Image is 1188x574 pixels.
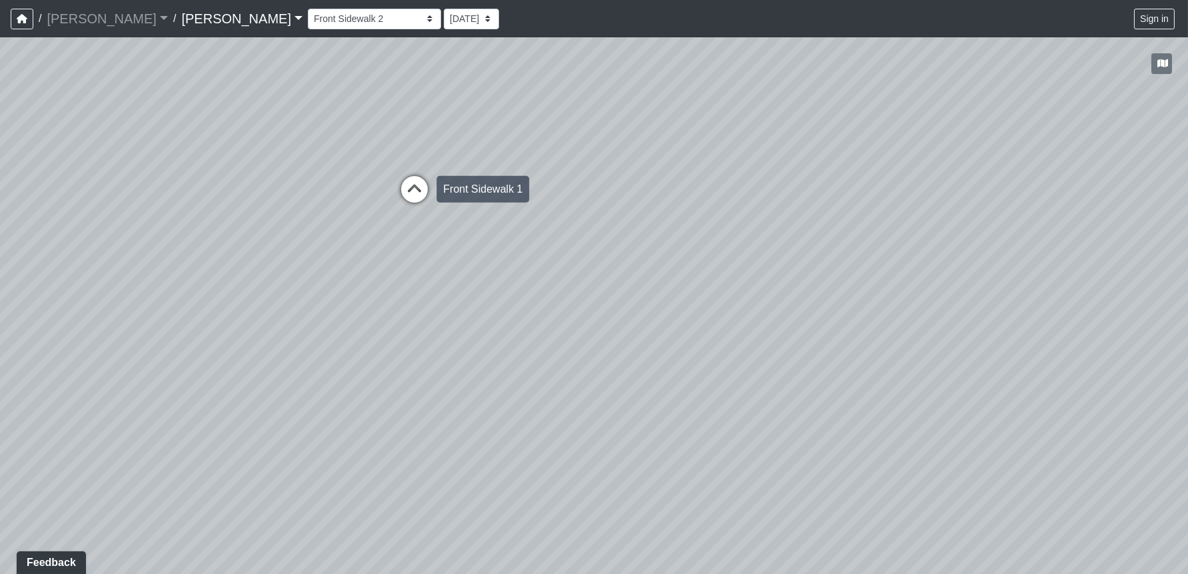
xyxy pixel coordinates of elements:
div: Front Sidewalk 1 [436,176,529,203]
span: / [168,5,181,32]
button: Sign in [1134,9,1175,29]
a: [PERSON_NAME] [47,5,168,32]
span: / [33,5,47,32]
iframe: Ybug feedback widget [10,547,89,574]
a: [PERSON_NAME] [181,5,302,32]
